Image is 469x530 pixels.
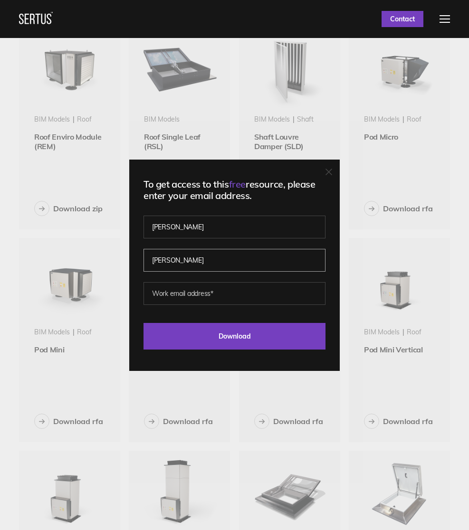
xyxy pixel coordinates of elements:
span: free [229,178,246,190]
input: First name* [144,216,325,238]
input: Last name* [144,249,325,272]
a: Contact [382,11,423,27]
input: Download [144,323,325,350]
div: To get access to this resource, please enter your email address. [144,179,325,201]
iframe: Chat Widget [298,420,469,530]
input: Work email address* [144,282,325,305]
